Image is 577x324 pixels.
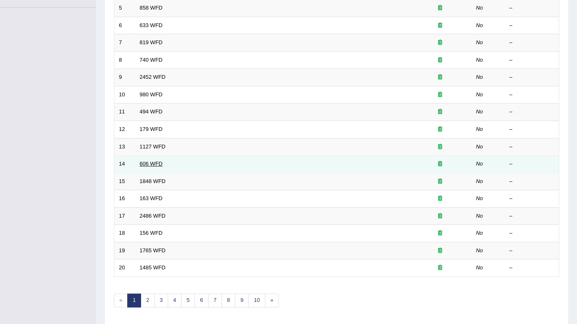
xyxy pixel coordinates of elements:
[509,160,554,168] div: –
[114,190,135,208] td: 16
[140,39,163,45] a: 819 WFD
[127,294,141,307] a: 1
[140,108,163,115] a: 494 WFD
[114,207,135,225] td: 17
[476,126,483,132] em: No
[114,51,135,69] td: 8
[413,178,467,186] div: Exam occurring question
[509,108,554,116] div: –
[248,294,265,307] a: 10
[140,74,166,80] a: 2452 WFD
[509,212,554,220] div: –
[222,294,235,307] a: 8
[140,126,163,132] a: 179 WFD
[476,5,483,11] em: No
[476,213,483,219] em: No
[476,91,483,98] em: No
[509,56,554,64] div: –
[509,91,554,99] div: –
[413,4,467,12] div: Exam occurring question
[114,156,135,173] td: 14
[476,264,483,271] em: No
[413,73,467,81] div: Exam occurring question
[140,57,163,63] a: 740 WFD
[509,178,554,186] div: –
[235,294,249,307] a: 9
[509,143,554,151] div: –
[509,73,554,81] div: –
[413,22,467,30] div: Exam occurring question
[413,91,467,99] div: Exam occurring question
[140,264,166,271] a: 1485 WFD
[181,294,195,307] a: 5
[509,247,554,255] div: –
[476,57,483,63] em: No
[114,138,135,156] td: 13
[509,264,554,272] div: –
[140,178,166,184] a: 1848 WFD
[114,259,135,277] td: 20
[476,247,483,254] em: No
[141,294,154,307] a: 2
[509,22,554,30] div: –
[413,160,467,168] div: Exam occurring question
[114,121,135,138] td: 12
[413,39,467,47] div: Exam occurring question
[413,56,467,64] div: Exam occurring question
[114,86,135,103] td: 10
[509,39,554,47] div: –
[194,294,208,307] a: 6
[476,143,483,150] em: No
[140,213,166,219] a: 2486 WFD
[140,143,166,150] a: 1127 WFD
[509,126,554,133] div: –
[140,5,163,11] a: 858 WFD
[140,195,163,201] a: 163 WFD
[509,4,554,12] div: –
[413,212,467,220] div: Exam occurring question
[140,230,163,236] a: 156 WFD
[476,178,483,184] em: No
[476,108,483,115] em: No
[114,17,135,34] td: 6
[114,103,135,121] td: 11
[114,173,135,190] td: 15
[413,229,467,237] div: Exam occurring question
[476,74,483,80] em: No
[140,161,163,167] a: 606 WFD
[413,195,467,203] div: Exam occurring question
[168,294,181,307] a: 4
[509,229,554,237] div: –
[208,294,222,307] a: 7
[476,230,483,236] em: No
[140,247,166,254] a: 1765 WFD
[413,264,467,272] div: Exam occurring question
[476,161,483,167] em: No
[413,143,467,151] div: Exam occurring question
[476,22,483,28] em: No
[413,126,467,133] div: Exam occurring question
[476,39,483,45] em: No
[114,294,128,307] span: «
[114,242,135,259] td: 19
[114,34,135,52] td: 7
[509,195,554,203] div: –
[413,108,467,116] div: Exam occurring question
[413,247,467,255] div: Exam occurring question
[154,294,168,307] a: 3
[140,91,163,98] a: 980 WFD
[114,69,135,86] td: 9
[476,195,483,201] em: No
[265,294,279,307] a: »
[140,22,163,28] a: 633 WFD
[114,225,135,242] td: 18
